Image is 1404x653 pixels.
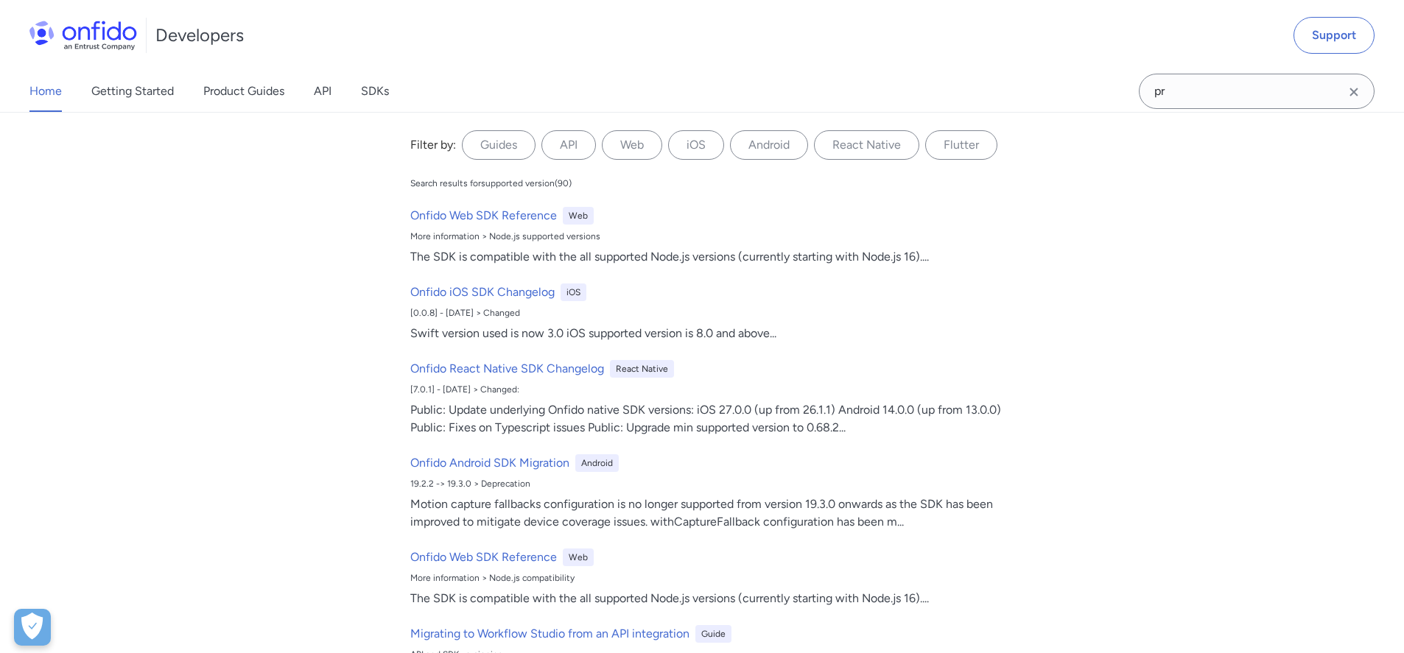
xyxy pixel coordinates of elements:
div: [0.0.8] - [DATE] > Changed [410,307,1005,319]
h6: Migrating to Workflow Studio from an API integration [410,625,689,643]
div: Guide [695,625,731,643]
a: Getting Started [91,71,174,112]
a: Onfido Android SDK MigrationAndroid19.2.2 -> 19.3.0 > DeprecationMotion capture fallbacks configu... [404,448,1011,537]
div: Motion capture fallbacks configuration is no longer supported from version 19.3.0 onwards as the ... [410,495,1005,531]
div: React Native [610,360,674,378]
a: Product Guides [203,71,284,112]
label: React Native [814,130,919,160]
div: Public: Update underlying Onfido native SDK versions: iOS 27.0.0 (up from 26.1.1) Android 14.0.0 ... [410,401,1005,437]
a: Onfido Web SDK ReferenceWebMore information > Node.js supported versionsThe SDK is compatible wit... [404,201,1011,272]
svg: Clear search field button [1345,83,1363,101]
div: Search results for supported version ( 90 ) [410,177,572,189]
div: Web [563,207,594,225]
a: SDKs [361,71,389,112]
label: iOS [668,130,724,160]
h6: Onfido Android SDK Migration [410,454,569,472]
button: Open Preferences [14,609,51,646]
a: Onfido Web SDK ReferenceWebMore information > Node.js compatibilityThe SDK is compatible with the... [404,543,1011,613]
div: The SDK is compatible with the all supported Node.js versions (currently starting with Node.js 16... [410,590,1005,607]
h6: Onfido Web SDK Reference [410,207,557,225]
a: Onfido React Native SDK ChangelogReact Native[7.0.1] - [DATE] > Changed:Public: Update underlying... [404,354,1011,442]
label: Guides [462,130,536,160]
div: More information > Node.js supported versions [410,230,1005,242]
label: API [541,130,596,160]
h6: Onfido React Native SDK Changelog [410,360,604,378]
div: Filter by: [410,136,456,154]
a: API [314,71,331,112]
div: 19.2.2 -> 19.3.0 > Deprecation [410,478,1005,490]
a: Support [1294,17,1375,54]
label: Flutter [925,130,997,160]
div: The SDK is compatible with the all supported Node.js versions (currently starting with Node.js 16... [410,248,1005,266]
div: More information > Node.js compatibility [410,572,1005,584]
div: [7.0.1] - [DATE] > Changed: [410,384,1005,395]
h6: Onfido Web SDK Reference [410,548,557,566]
h1: Developers [155,24,244,47]
a: Onfido iOS SDK ChangelogiOS[0.0.8] - [DATE] > ChangedSwift version used is now 3.0 iOS supported ... [404,278,1011,348]
img: Onfido Logo [29,21,137,50]
label: Web [602,130,662,160]
input: Onfido search input field [1139,74,1375,109]
div: Swift version used is now 3.0 iOS supported version is 8.0 and above ... [410,325,1005,342]
div: Cookie Preferences [14,609,51,646]
label: Android [730,130,808,160]
div: iOS [561,283,586,301]
div: Web [563,548,594,566]
a: Home [29,71,62,112]
div: Android [575,454,619,472]
h6: Onfido iOS SDK Changelog [410,283,555,301]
